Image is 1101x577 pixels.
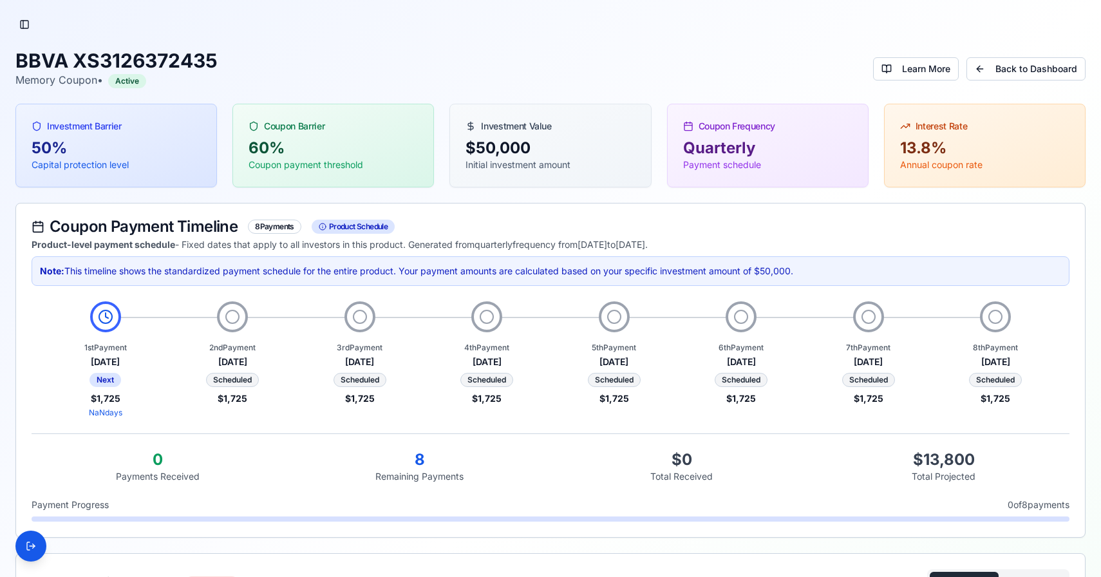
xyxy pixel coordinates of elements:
[47,408,164,418] div: NaN days
[47,343,164,353] div: 1st Payment
[1008,498,1069,511] span: 0 of 8 payments
[206,373,259,387] div: Scheduled
[900,138,1069,158] div: 13.8%
[937,392,1055,405] div: $ 1,725
[429,343,546,353] div: 4th Payment
[15,49,218,72] h1: BBVA XS3126372435
[249,120,418,133] div: Coupon Barrier
[683,138,852,158] div: Quarterly
[294,449,545,470] div: 8
[32,449,283,470] div: 0
[969,373,1022,387] div: Scheduled
[249,158,418,171] p: Coupon payment threshold
[818,449,1069,470] div: $ 13,800
[588,373,641,387] div: Scheduled
[32,158,201,171] p: Capital protection level
[937,343,1055,353] div: 8th Payment
[334,373,386,387] div: Scheduled
[556,355,673,368] div: [DATE]
[312,220,395,234] div: Product Schedule
[683,343,800,353] div: 6th Payment
[556,343,673,353] div: 5th Payment
[810,355,927,368] div: [DATE]
[32,498,109,511] span: Payment Progress
[466,138,635,158] div: $ 50,000
[47,392,164,405] div: $ 1,725
[556,392,673,405] div: $ 1,725
[429,355,546,368] div: [DATE]
[15,72,218,88] p: Memory Coupon •
[429,392,546,405] div: $ 1,725
[842,373,895,387] div: Scheduled
[32,120,201,133] div: Investment Barrier
[873,57,959,80] button: Learn More
[32,470,283,483] div: Payments Received
[89,373,121,387] div: Next
[900,158,1069,171] p: Annual coupon rate
[937,355,1055,368] div: [DATE]
[460,373,513,387] div: Scheduled
[810,392,927,405] div: $ 1,725
[40,265,1061,278] p: This timeline shows the standardized payment schedule for the entire product. Your payment amount...
[715,373,767,387] div: Scheduled
[32,239,175,250] strong: Product-level payment schedule
[32,219,1069,234] div: Coupon Payment Timeline
[32,138,201,158] div: 50%
[40,265,64,276] strong: Note:
[466,158,635,171] p: Initial investment amount
[294,470,545,483] div: Remaining Payments
[683,355,800,368] div: [DATE]
[818,470,1069,483] div: Total Projected
[301,355,419,368] div: [DATE]
[556,449,807,470] div: $ 0
[248,220,301,234] div: 8 Payments
[466,120,635,133] div: Investment Value
[32,238,1069,251] p: - Fixed dates that apply to all investors in this product. Generated from quarterly frequency fro...
[174,392,292,405] div: $ 1,725
[683,158,852,171] p: Payment schedule
[47,355,164,368] div: [DATE]
[301,392,419,405] div: $ 1,725
[108,74,146,88] div: Active
[683,392,800,405] div: $ 1,725
[683,120,852,133] div: Coupon Frequency
[556,470,807,483] div: Total Received
[301,343,419,353] div: 3rd Payment
[174,343,292,353] div: 2nd Payment
[174,355,292,368] div: [DATE]
[249,138,418,158] div: 60%
[900,120,1069,133] div: Interest Rate
[810,343,927,353] div: 7th Payment
[966,57,1086,80] a: Back to Dashboard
